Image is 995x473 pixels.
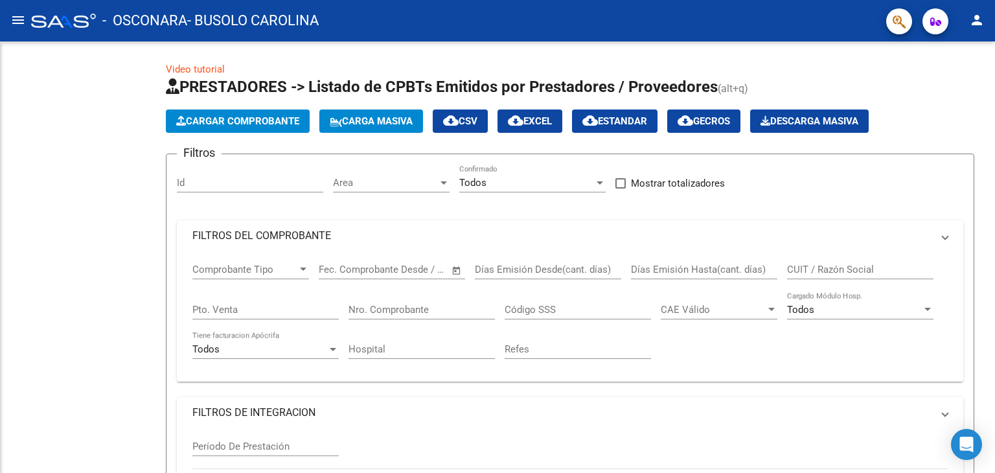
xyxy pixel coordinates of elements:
[177,220,963,251] mat-expansion-panel-header: FILTROS DEL COMPROBANTE
[969,12,985,28] mat-icon: person
[750,110,869,133] app-download-masive: Descarga masiva de comprobantes (adjuntos)
[678,115,730,127] span: Gecros
[166,63,225,75] a: Video tutorial
[497,110,562,133] button: EXCEL
[383,264,446,275] input: Fecha fin
[187,6,319,35] span: - BUSOLO CAROLINA
[102,6,187,35] span: - OSCONARA
[319,110,423,133] button: Carga Masiva
[192,264,297,275] span: Comprobante Tipo
[176,115,299,127] span: Cargar Comprobante
[508,115,552,127] span: EXCEL
[667,110,740,133] button: Gecros
[177,144,222,162] h3: Filtros
[661,304,766,316] span: CAE Válido
[443,115,477,127] span: CSV
[319,264,371,275] input: Fecha inicio
[718,82,748,95] span: (alt+q)
[750,110,869,133] button: Descarga Masiva
[192,229,932,243] mat-panel-title: FILTROS DEL COMPROBANTE
[572,110,658,133] button: Estandar
[508,113,523,128] mat-icon: cloud_download
[443,113,459,128] mat-icon: cloud_download
[631,176,725,191] span: Mostrar totalizadores
[582,115,647,127] span: Estandar
[166,110,310,133] button: Cargar Comprobante
[177,397,963,428] mat-expansion-panel-header: FILTROS DE INTEGRACION
[951,429,982,460] div: Open Intercom Messenger
[433,110,488,133] button: CSV
[450,263,464,278] button: Open calendar
[166,78,718,96] span: PRESTADORES -> Listado de CPBTs Emitidos por Prestadores / Proveedores
[330,115,413,127] span: Carga Masiva
[333,177,438,189] span: Area
[787,304,814,316] span: Todos
[582,113,598,128] mat-icon: cloud_download
[10,12,26,28] mat-icon: menu
[761,115,858,127] span: Descarga Masiva
[177,251,963,382] div: FILTROS DEL COMPROBANTE
[192,343,220,355] span: Todos
[192,406,932,420] mat-panel-title: FILTROS DE INTEGRACION
[459,177,486,189] span: Todos
[678,113,693,128] mat-icon: cloud_download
